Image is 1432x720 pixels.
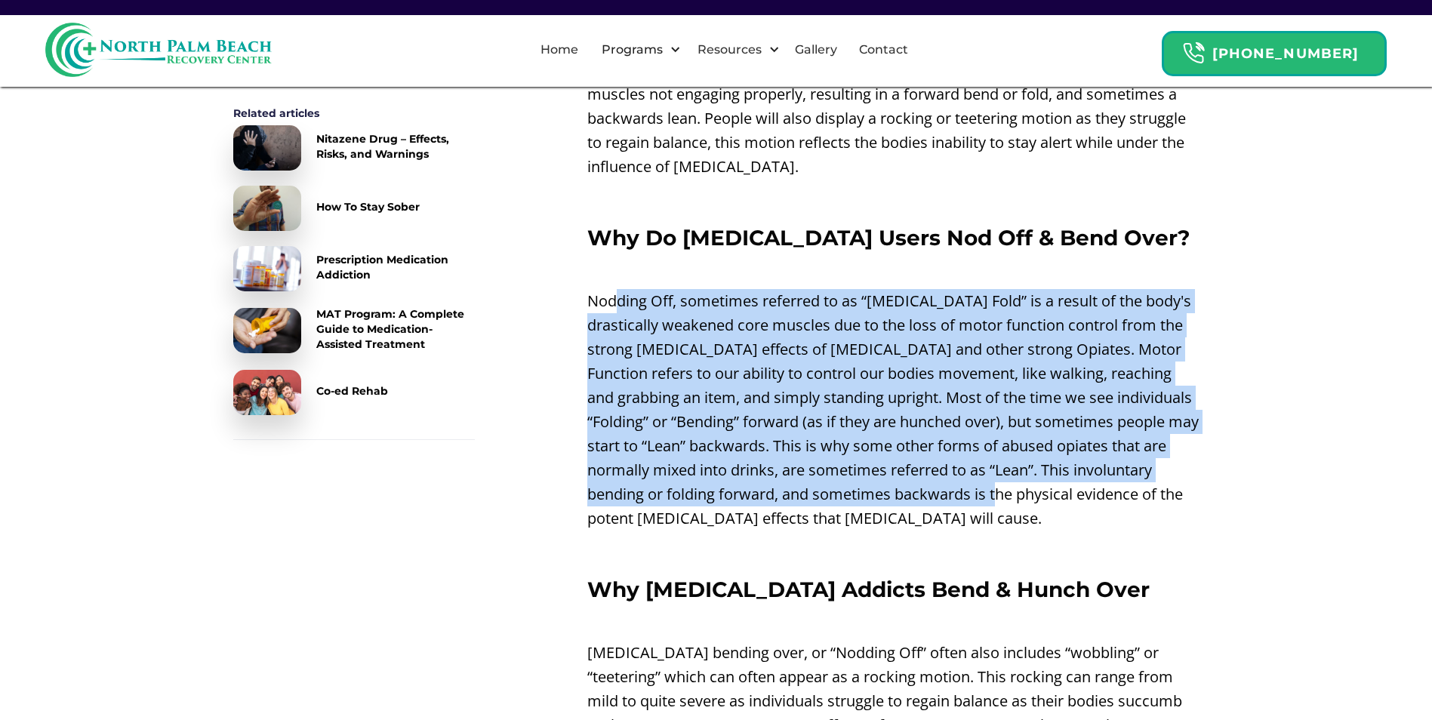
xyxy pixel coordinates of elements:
div: Related articles [233,106,475,121]
a: MAT Program: A Complete Guide to Medication-Assisted Treatment [233,306,475,355]
div: Resources [694,41,765,59]
div: Co-ed Rehab [316,383,388,398]
p: ‍ [587,257,1199,282]
div: Nitazene Drug – Effects, Risks, and Warnings [316,131,475,162]
div: Prescription Medication Addiction [316,252,475,282]
p: ‍ [587,186,1199,211]
div: MAT Program: A Complete Guide to Medication-Assisted Treatment [316,306,475,352]
div: How To Stay Sober [316,199,420,214]
strong: Why [MEDICAL_DATA] Addicts Bend & Hunch Over [587,577,1150,602]
p: ‍ [587,538,1199,562]
a: Contact [850,26,917,74]
a: Prescription Medication Addiction [233,246,475,291]
a: How To Stay Sober [233,186,475,231]
a: Header Calendar Icons[PHONE_NUMBER] [1162,23,1387,76]
a: Gallery [786,26,846,74]
strong: Why Do [MEDICAL_DATA] Users Nod Off & Bend Over? [587,225,1190,251]
p: ‍ [587,609,1199,633]
div: Programs [598,41,667,59]
a: Nitazene Drug – Effects, Risks, and Warnings [233,125,475,171]
div: Programs [589,26,685,74]
img: Header Calendar Icons [1182,42,1205,65]
p: Nodding Off, sometimes referred to as “[MEDICAL_DATA] Fold” is a result of the body's drastically... [587,289,1199,531]
a: Home [531,26,587,74]
a: Co-ed Rehab [233,370,475,415]
strong: [PHONE_NUMBER] [1212,45,1359,62]
div: Resources [685,26,784,74]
